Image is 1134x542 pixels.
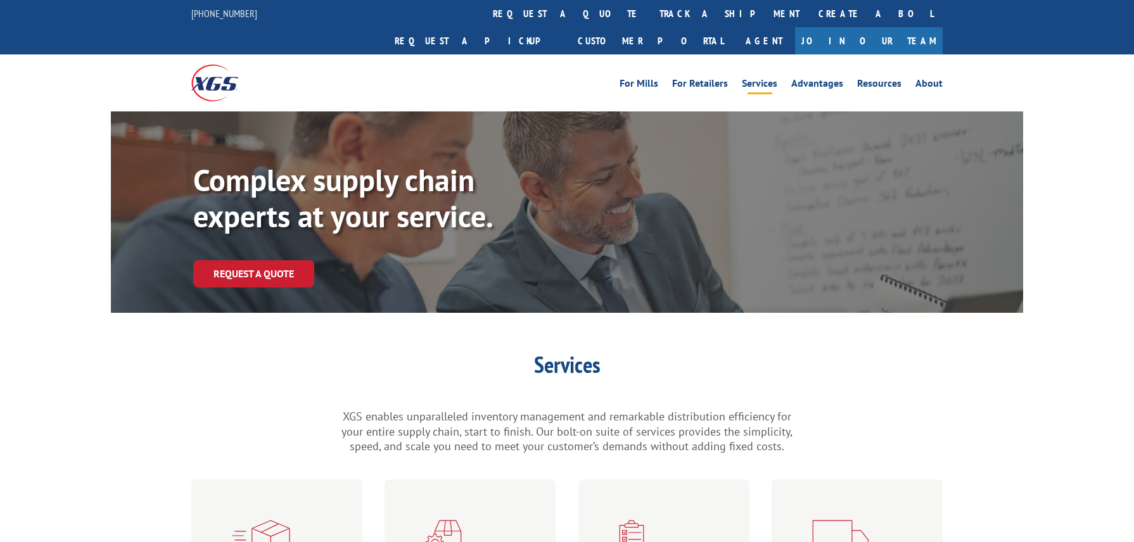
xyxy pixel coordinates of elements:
[915,79,943,92] a: About
[672,79,728,92] a: For Retailers
[733,27,795,54] a: Agent
[620,79,658,92] a: For Mills
[339,353,795,382] h1: Services
[193,260,314,287] a: Request a Quote
[742,79,777,92] a: Services
[857,79,901,92] a: Resources
[385,27,568,54] a: Request a pickup
[191,7,257,20] a: [PHONE_NUMBER]
[568,27,733,54] a: Customer Portal
[339,409,795,454] p: XGS enables unparalleled inventory management and remarkable distribution efficiency for your ent...
[193,162,573,235] p: Complex supply chain experts at your service.
[791,79,843,92] a: Advantages
[795,27,943,54] a: Join Our Team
